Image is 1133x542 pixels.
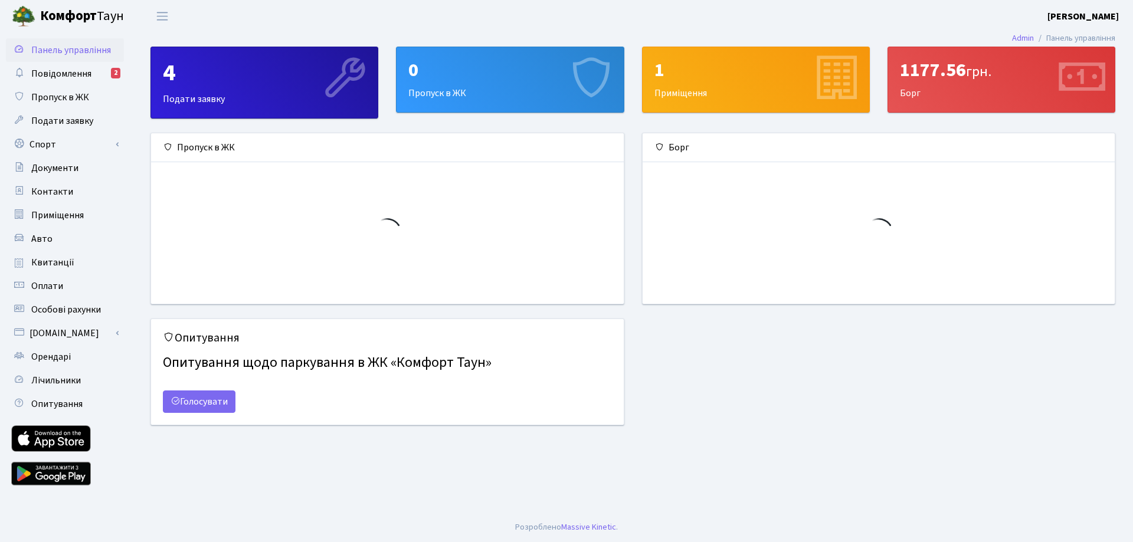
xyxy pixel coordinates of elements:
a: 4Подати заявку [150,47,378,119]
a: Лічильники [6,369,124,392]
a: Приміщення [6,203,124,227]
span: Повідомлення [31,67,91,80]
span: Опитування [31,398,83,410]
a: Документи [6,156,124,180]
div: Борг [888,47,1115,112]
a: [PERSON_NAME] [1047,9,1119,24]
a: Розроблено [515,521,561,533]
div: 1 [654,59,857,81]
div: Пропуск в ЖК [151,133,624,162]
button: Переключити навігацію [148,6,177,26]
span: Таун [40,6,124,27]
div: Пропуск в ЖК [397,47,623,112]
b: [PERSON_NAME] [1047,10,1119,23]
a: Орендарі [6,345,124,369]
a: Admin [1012,32,1034,44]
span: Лічильники [31,374,81,387]
span: Панель управління [31,44,111,57]
span: Приміщення [31,209,84,222]
span: грн. [966,61,991,82]
a: Оплати [6,274,124,298]
a: Пропуск в ЖК [6,86,124,109]
span: Подати заявку [31,114,93,127]
b: Комфорт [40,6,97,25]
a: Голосувати [163,390,235,413]
span: Контакти [31,185,73,198]
span: Пропуск в ЖК [31,91,89,104]
a: Особові рахунки [6,298,124,321]
a: Авто [6,227,124,251]
div: Приміщення [643,47,869,112]
div: Подати заявку [151,47,378,118]
div: Борг [643,133,1115,162]
a: Панель управління [6,38,124,62]
a: [DOMAIN_NAME] [6,321,124,345]
span: Документи [31,162,78,175]
a: Massive Kinetic [561,521,616,533]
li: Панель управління [1034,32,1115,45]
div: 4 [163,59,366,87]
a: Повідомлення2 [6,62,124,86]
span: Оплати [31,280,63,293]
div: 2 [111,68,120,78]
a: 1Приміщення [642,47,870,113]
div: 0 [408,59,611,81]
span: Авто [31,232,53,245]
h5: Опитування [163,331,612,345]
img: logo.png [12,5,35,28]
a: Опитування [6,392,124,416]
span: Особові рахунки [31,303,101,316]
a: Квитанції [6,251,124,274]
span: Квитанції [31,256,74,269]
a: 0Пропуск в ЖК [396,47,624,113]
a: Спорт [6,133,124,156]
a: Контакти [6,180,124,203]
div: 1177.56 [900,59,1103,81]
div: . [515,521,618,534]
h4: Опитування щодо паркування в ЖК «Комфорт Таун» [163,350,612,376]
nav: breadcrumb [994,26,1133,51]
span: Орендарі [31,350,71,363]
a: Подати заявку [6,109,124,133]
